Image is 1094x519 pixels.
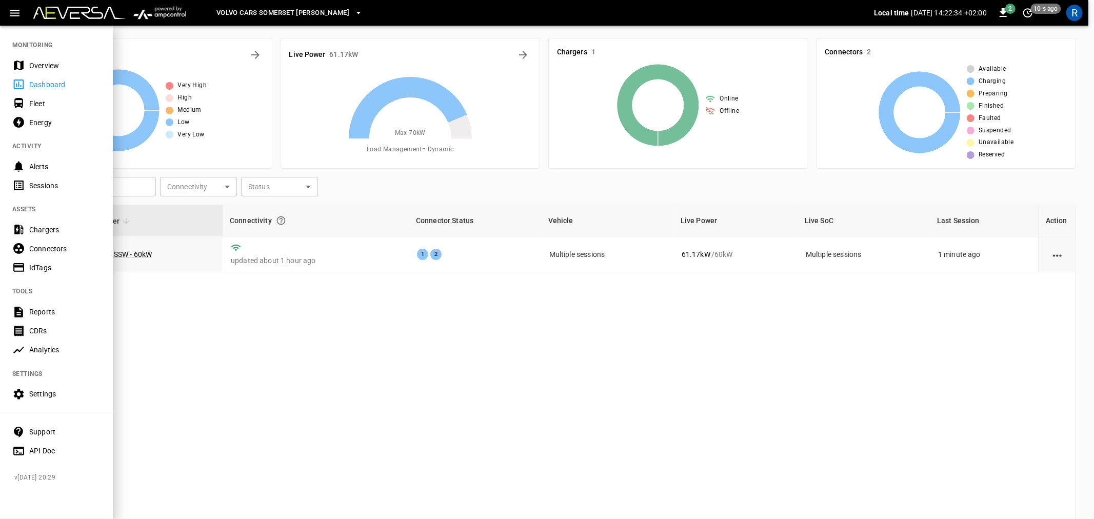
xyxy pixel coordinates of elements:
[33,7,126,19] img: Customer Logo
[1005,4,1016,14] span: 2
[29,263,101,273] div: IdTags
[130,3,190,23] img: ampcontrol.io logo
[29,307,101,317] div: Reports
[29,427,101,437] div: Support
[1031,4,1061,14] span: 10 s ago
[1066,5,1083,21] div: profile-icon
[29,326,101,336] div: CDRs
[29,225,101,235] div: Chargers
[29,98,101,109] div: Fleet
[29,79,101,90] div: Dashboard
[29,345,101,355] div: Analytics
[1020,5,1036,21] button: set refresh interval
[911,8,987,18] p: [DATE] 14:22:34 +02:00
[29,162,101,172] div: Alerts
[29,61,101,71] div: Overview
[29,389,101,399] div: Settings
[874,8,909,18] p: Local time
[29,117,101,128] div: Energy
[29,181,101,191] div: Sessions
[29,446,101,456] div: API Doc
[14,473,105,483] span: v [DATE] 20:29
[29,244,101,254] div: Connectors
[216,7,349,19] span: Volvo Cars Somerset [PERSON_NAME]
